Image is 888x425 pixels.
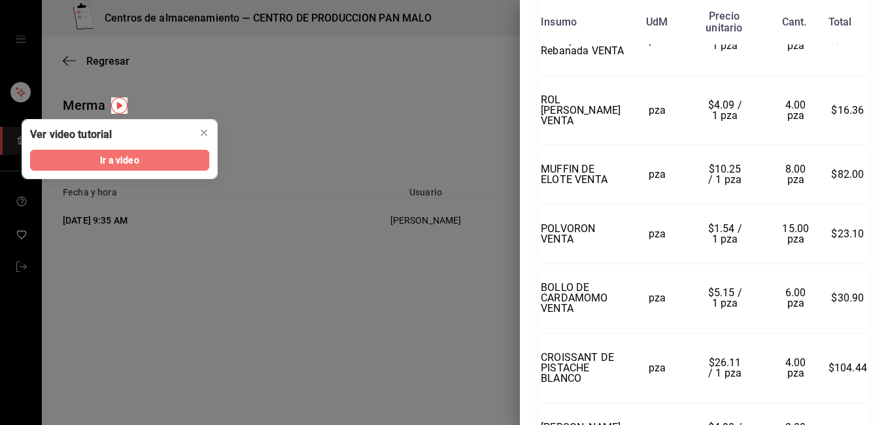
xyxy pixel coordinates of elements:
[828,16,852,28] div: Total
[541,75,627,145] td: ROL [PERSON_NAME] VENTA
[111,97,128,114] img: Tooltip marker
[541,333,627,403] td: CROISSANT DE PISTACHE BLANCO
[541,204,627,263] td: POLVORON VENTA
[708,222,745,245] span: $1.54 / 1 pza
[708,99,745,122] span: $4.09 / 1 pza
[708,356,744,379] span: $26.11 / 1 pza
[706,10,742,34] div: Precio unitario
[782,222,811,245] span: 15.00 pza
[627,75,687,145] td: pza
[30,127,112,142] div: Ver video tutorial
[782,16,807,28] div: Cant.
[708,163,744,186] span: $10.25 / 1 pza
[831,168,864,180] span: $82.00
[646,16,668,28] div: UdM
[627,204,687,263] td: pza
[831,104,864,116] span: $16.36
[785,356,809,379] span: 4.00 pza
[708,286,745,309] span: $5.15 / 1 pza
[194,122,214,143] button: close
[785,163,809,186] span: 8.00 pza
[541,263,627,333] td: BOLLO DE CARDAMOMO VENTA
[100,154,139,167] span: Ir a video
[541,145,627,205] td: MUFFIN DE ELOTE VENTA
[785,286,809,309] span: 6.00 pza
[541,16,577,28] div: Insumo
[831,292,864,304] span: $30.90
[627,333,687,403] td: pza
[785,99,809,122] span: 4.00 pza
[831,228,864,240] span: $23.10
[828,362,867,374] span: $104.44
[627,145,687,205] td: pza
[627,263,687,333] td: pza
